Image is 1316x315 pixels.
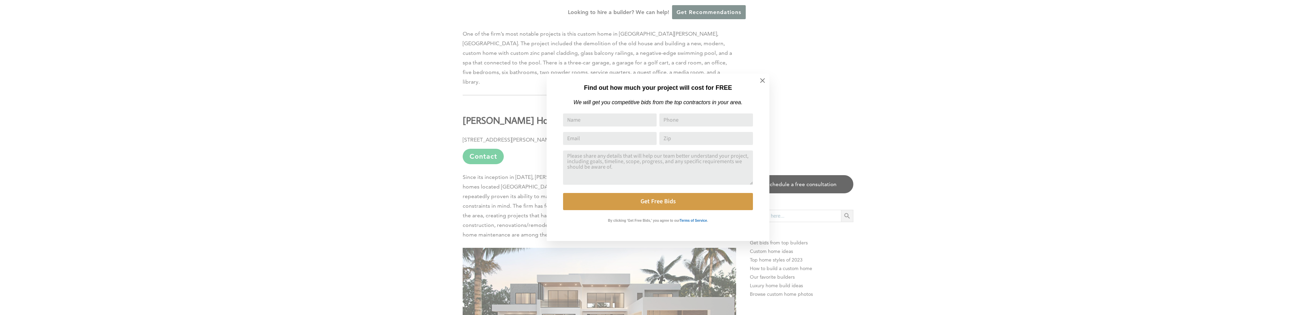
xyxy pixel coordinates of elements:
[563,193,753,210] button: Get Free Bids
[608,219,680,222] strong: By clicking 'Get Free Bids,' you agree to our
[1184,266,1308,307] iframe: Drift Widget Chat Controller
[584,84,732,91] strong: Find out how much your project will cost for FREE
[563,132,657,145] input: Email Address
[680,219,707,222] strong: Terms of Service
[563,113,657,126] input: Name
[659,132,753,145] input: Zip
[707,219,708,222] strong: .
[573,99,742,105] em: We will get you competitive bids from the top contractors in your area.
[659,113,753,126] input: Phone
[751,69,775,93] button: Close
[680,217,707,223] a: Terms of Service
[563,150,753,185] textarea: Comment or Message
